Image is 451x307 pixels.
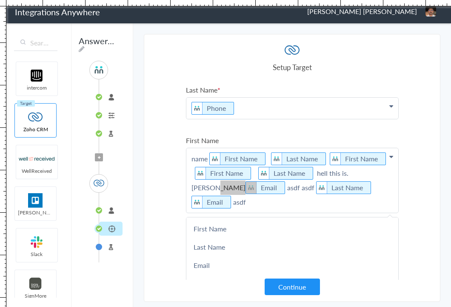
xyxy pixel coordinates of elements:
li: Phone [191,102,234,115]
img: answerconnect-logo.svg [192,102,203,114]
img: profile-image-1.png [425,6,436,17]
img: answerconnect-logo.svg [259,167,269,179]
img: signmore-logo.png [17,276,54,291]
h4: Setup Target [186,62,399,72]
img: answerconnect-logo.svg [271,153,282,165]
img: answerconnect-logo.svg [330,153,341,165]
label: Last Name [186,85,399,95]
span: [PERSON_NAME] [15,209,56,216]
span: WellReceived [16,167,57,175]
span: [PERSON_NAME] [PERSON_NAME] [307,6,417,16]
a: Email [207,197,223,207]
img: zoho-logo.svg [94,178,104,189]
img: zoho-logo.svg [17,110,54,124]
button: Continue [265,279,320,295]
img: answerconnect-logo.svg [317,182,327,194]
a: Email [261,183,277,192]
a: Last Name [186,238,398,256]
img: answerconnect-logo.svg [210,153,220,165]
span: SignMore [15,292,56,299]
img: answerconnect-logo.svg [195,167,206,179]
span: intercom [16,84,57,91]
img: intercom-logo.svg [19,68,55,83]
span: Zoho CRM [15,126,56,133]
a: First Name [210,168,243,178]
input: Search... [14,35,57,51]
a: Phone [186,274,398,293]
a: Last Name [286,154,318,163]
a: First Name [345,154,378,163]
span: Slack [16,251,57,258]
img: wr-logo.svg [19,152,55,166]
h1: Integrations Anywhere [15,6,100,18]
img: slack-logo.svg [19,235,55,249]
img: answerconnect-logo.svg [192,196,203,208]
a: Last Name [331,183,363,192]
a: First Name [186,220,398,238]
a: Last Name [274,168,305,178]
img: trello.png [17,193,54,208]
a: Email [186,256,398,274]
label: First Name [186,135,399,145]
p: name hell this is. [PERSON_NAME] asdf asdf asdf [186,148,398,213]
img: zoho-logo.svg [285,43,300,58]
img: answerconnect-logo.svg [246,182,257,194]
img: answerconnect-logo.svg [94,65,104,75]
a: First Name [225,154,257,163]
